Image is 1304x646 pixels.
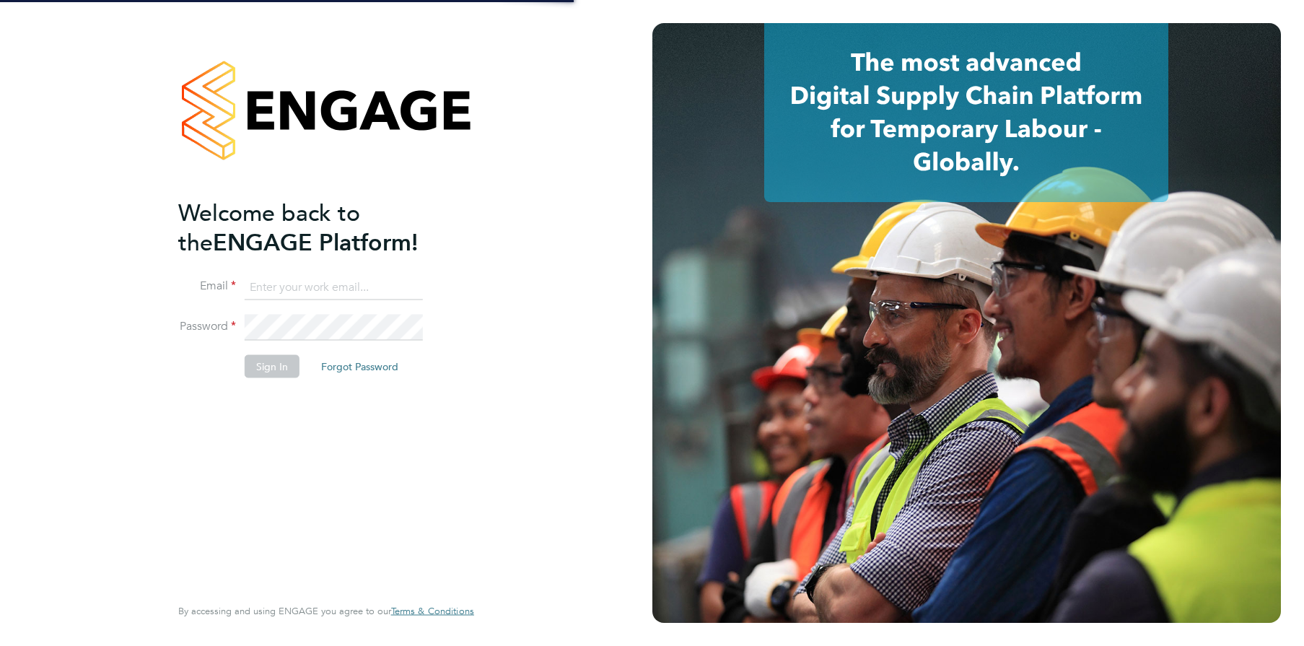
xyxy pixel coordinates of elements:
[245,355,299,378] button: Sign In
[310,355,410,378] button: Forgot Password
[178,198,360,256] span: Welcome back to the
[391,605,474,617] span: Terms & Conditions
[245,274,423,300] input: Enter your work email...
[178,605,474,617] span: By accessing and using ENGAGE you agree to our
[178,198,460,257] h2: ENGAGE Platform!
[178,319,236,334] label: Password
[178,279,236,294] label: Email
[391,606,474,617] a: Terms & Conditions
